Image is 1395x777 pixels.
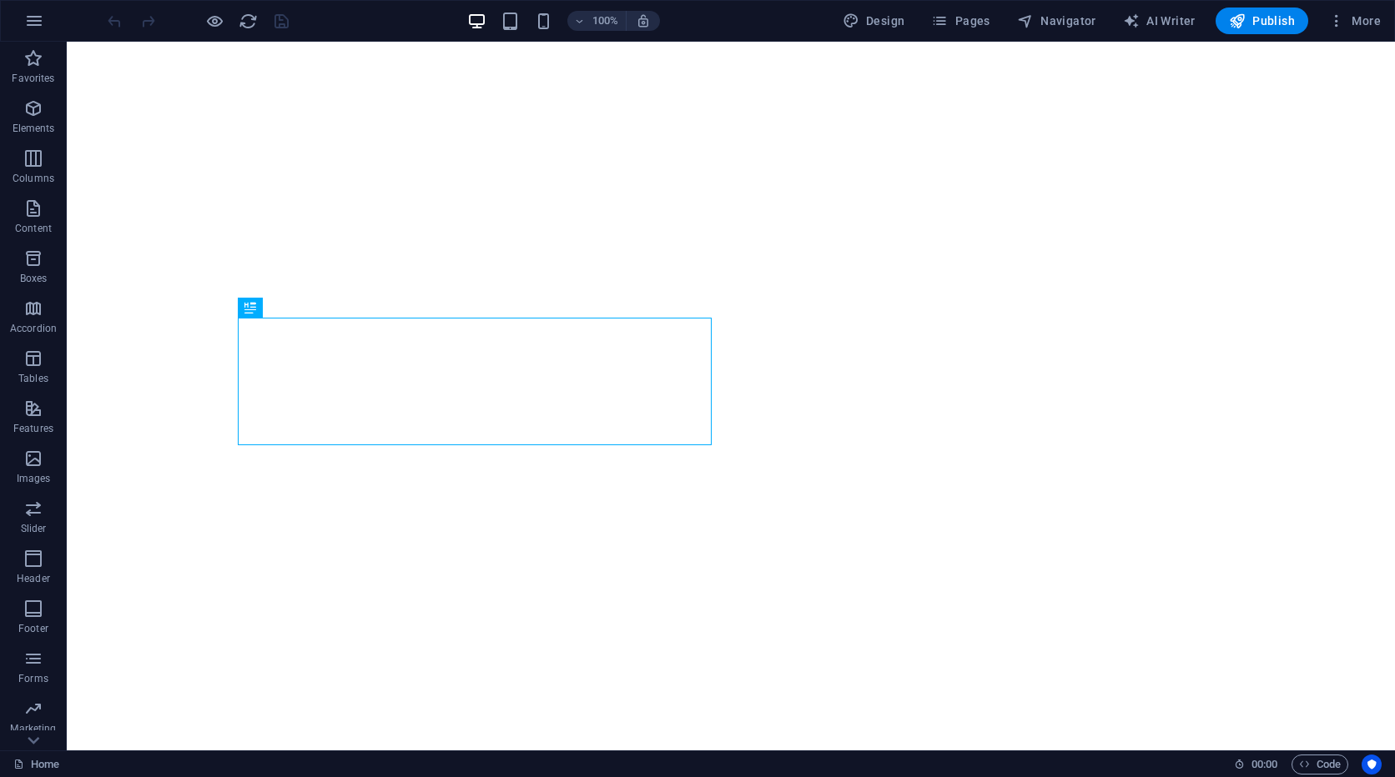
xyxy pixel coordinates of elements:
div: Design (Ctrl+Alt+Y) [836,8,912,34]
span: Design [843,13,905,29]
p: Tables [18,372,48,385]
span: Publish [1229,13,1295,29]
p: Forms [18,672,48,685]
button: Click here to leave preview mode and continue editing [204,11,224,31]
p: Slider [21,522,47,535]
h6: Session time [1234,754,1278,774]
p: Accordion [10,322,57,335]
p: Elements [13,122,55,135]
h6: 100% [592,11,619,31]
button: More [1322,8,1387,34]
p: Marketing [10,722,56,735]
p: Columns [13,172,54,185]
p: Content [15,222,52,235]
p: Favorites [12,72,54,85]
i: Reload page [239,12,258,31]
button: reload [238,11,258,31]
p: Footer [18,622,48,635]
button: 100% [567,11,627,31]
span: 00 00 [1251,754,1277,774]
p: Features [13,422,53,435]
button: Pages [924,8,996,34]
span: Pages [931,13,990,29]
span: AI Writer [1123,13,1196,29]
p: Header [17,572,50,585]
button: Navigator [1010,8,1103,34]
button: Code [1292,754,1348,774]
button: AI Writer [1116,8,1202,34]
p: Boxes [20,272,48,285]
span: : [1263,758,1266,770]
button: Usercentrics [1362,754,1382,774]
span: More [1328,13,1381,29]
span: Navigator [1017,13,1096,29]
i: On resize automatically adjust zoom level to fit chosen device. [636,13,651,28]
p: Images [17,472,51,485]
span: Code [1299,754,1341,774]
button: Design [836,8,912,34]
a: Click to cancel selection. Double-click to open Pages [13,754,59,774]
button: Publish [1216,8,1308,34]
